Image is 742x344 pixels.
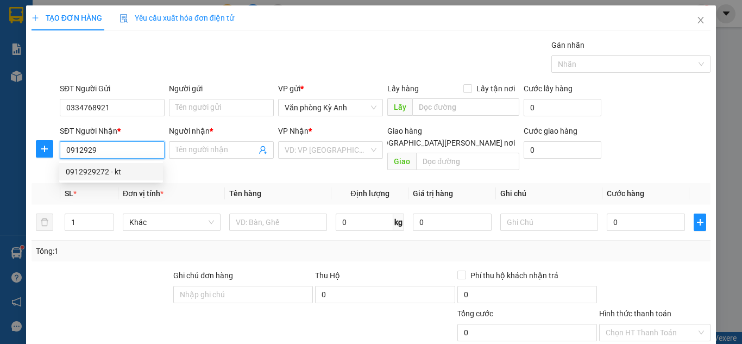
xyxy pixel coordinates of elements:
[524,99,601,116] input: Cước lấy hàng
[169,125,274,137] div: Người nhận
[36,145,53,153] span: plus
[524,84,573,93] label: Cước lấy hàng
[367,137,519,149] span: [GEOGRAPHIC_DATA][PERSON_NAME] nơi
[278,127,309,135] span: VP Nhận
[59,163,163,180] div: 0912929272 - kt
[472,83,519,95] span: Lấy tận nơi
[36,245,287,257] div: Tổng: 1
[694,218,706,227] span: plus
[466,270,563,282] span: Phí thu hộ khách nhận trả
[169,83,274,95] div: Người gửi
[36,214,53,231] button: delete
[66,166,156,178] div: 0912929272 - kt
[500,214,598,231] input: Ghi Chú
[32,14,39,22] span: plus
[696,16,705,24] span: close
[387,98,412,116] span: Lấy
[496,183,602,204] th: Ghi chú
[129,214,214,230] span: Khác
[36,140,53,158] button: plus
[229,189,261,198] span: Tên hàng
[387,153,416,170] span: Giao
[413,214,491,231] input: 0
[315,271,340,280] span: Thu Hộ
[412,98,519,116] input: Dọc đường
[551,41,584,49] label: Gán nhãn
[416,153,519,170] input: Dọc đường
[387,84,419,93] span: Lấy hàng
[387,127,422,135] span: Giao hàng
[393,214,404,231] span: kg
[457,309,493,318] span: Tổng cước
[524,127,577,135] label: Cước giao hàng
[285,99,376,116] span: Văn phòng Kỳ Anh
[524,141,601,159] input: Cước giao hàng
[413,189,453,198] span: Giá trị hàng
[173,286,313,303] input: Ghi chú đơn hàng
[32,14,102,22] span: TẠO ĐƠN HÀNG
[65,189,73,198] span: SL
[60,125,165,137] div: SĐT Người Nhận
[686,5,716,36] button: Close
[120,14,128,23] img: icon
[350,189,389,198] span: Định lượng
[259,146,267,154] span: user-add
[123,189,164,198] span: Đơn vị tính
[694,214,706,231] button: plus
[229,214,327,231] input: VD: Bàn, Ghế
[599,309,671,318] label: Hình thức thanh toán
[607,189,644,198] span: Cước hàng
[278,83,383,95] div: VP gửi
[120,14,234,22] span: Yêu cầu xuất hóa đơn điện tử
[60,83,165,95] div: SĐT Người Gửi
[173,271,233,280] label: Ghi chú đơn hàng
